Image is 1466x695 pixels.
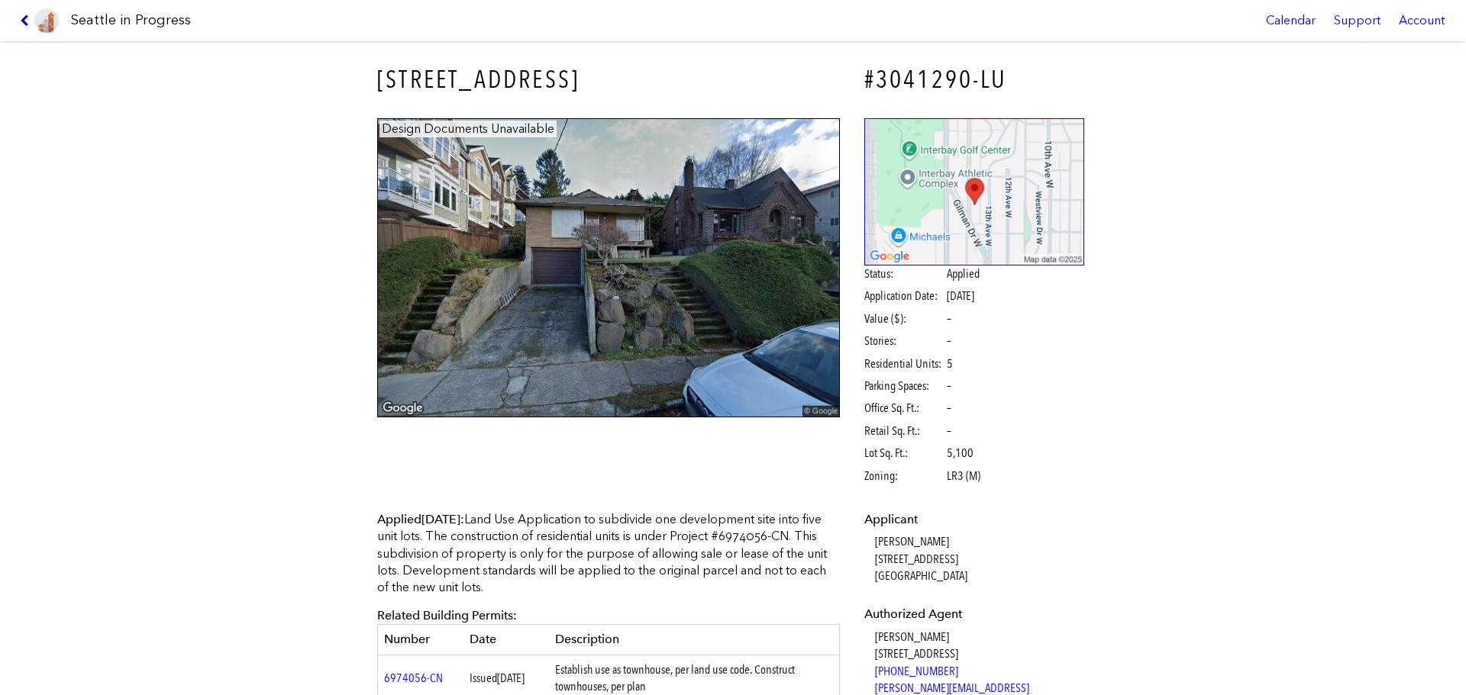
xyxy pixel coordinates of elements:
dd: [PERSON_NAME] [STREET_ADDRESS] [GEOGRAPHIC_DATA] [875,533,1085,584]
span: Zoning: [864,468,945,484]
th: Description [549,625,840,655]
span: Status: [864,265,945,282]
dt: Authorized Agent [864,606,1085,623]
span: [DATE] [421,512,460,526]
span: – [947,333,951,349]
span: – [947,400,951,417]
dt: Applicant [864,511,1085,528]
figcaption: Design Documents Unavailable [379,121,557,137]
h3: [STREET_ADDRESS] [377,63,840,97]
span: Value ($): [864,310,945,327]
span: – [947,378,951,394]
span: Lot Sq. Ft.: [864,445,945,462]
span: – [947,423,951,439]
span: Application Date: [864,288,945,304]
span: – [947,310,951,327]
span: [DATE] [947,288,974,303]
a: 6974056-CN [384,671,443,685]
span: Applied [947,265,980,282]
img: 2538_14TH_AVE_W_SEATTLE.jpg [377,118,840,418]
span: Retail Sq. Ft.: [864,423,945,439]
span: Applied : [377,512,464,526]
span: Office Sq. Ft.: [864,400,945,417]
h1: Seattle in Progress [71,11,191,30]
span: [DATE] [497,671,525,685]
span: 5 [947,356,953,372]
th: Date [463,625,549,655]
span: LR3 (M) [947,468,980,484]
span: 5,100 [947,445,974,462]
a: [PHONE_NUMBER] [875,664,958,678]
span: Related Building Permits: [377,608,517,623]
th: Number [378,625,463,655]
span: Residential Units: [864,356,945,372]
span: Parking Spaces: [864,378,945,394]
p: Land Use Application to subdivide one development site into five unit lots. The construction of r... [377,511,840,597]
h4: #3041290-LU [864,63,1085,97]
img: staticmap [864,118,1085,265]
span: Stories: [864,333,945,349]
img: favicon-96x96.png [34,8,59,33]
